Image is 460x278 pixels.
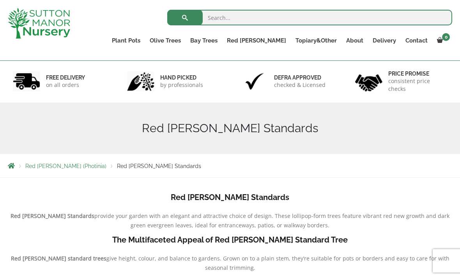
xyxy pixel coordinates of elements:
b: The Multifaceted Appeal of Red [PERSON_NAME] Standard Tree [112,235,348,244]
a: Bay Trees [186,35,222,46]
img: 4.jpg [355,69,382,93]
h6: FREE DELIVERY [46,74,85,81]
b: Red [PERSON_NAME] Standards [11,212,94,220]
a: Contact [401,35,432,46]
a: Red [PERSON_NAME] [222,35,291,46]
input: Search... [167,10,452,25]
span: give height, colour, and balance to gardens. Grown on to a plain stem, they’re suitable for pots ... [106,255,449,271]
a: Olive Trees [145,35,186,46]
span: 0 [442,33,450,41]
h6: Defra approved [274,74,326,81]
b: Red [PERSON_NAME] Standards [171,193,289,202]
a: Plant Pots [107,35,145,46]
a: Topiary&Other [291,35,341,46]
a: Red [PERSON_NAME] (Photinia) [25,163,106,169]
nav: Breadcrumbs [8,163,452,169]
h1: Red [PERSON_NAME] Standards [8,121,452,135]
span: provide your garden with an elegant and attractive choice of design. These lollipop-form trees fe... [94,212,449,229]
img: logo [8,8,70,39]
img: 3.jpg [241,71,268,91]
a: Delivery [368,35,401,46]
h6: hand picked [160,74,203,81]
a: About [341,35,368,46]
p: by professionals [160,81,203,89]
p: checked & Licensed [274,81,326,89]
img: 2.jpg [127,71,154,91]
p: on all orders [46,81,85,89]
a: 0 [432,35,452,46]
span: Red [PERSON_NAME] Standards [117,163,201,169]
h6: Price promise [388,70,448,77]
b: Red [PERSON_NAME] standard trees [11,255,106,262]
p: consistent price checks [388,77,448,93]
img: 1.jpg [13,71,40,91]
